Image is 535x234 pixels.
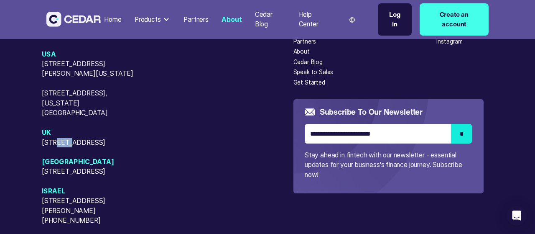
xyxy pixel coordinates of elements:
a: Create an account [420,3,489,36]
a: Partners [293,37,316,46]
a: About [293,47,310,56]
a: Log in [378,3,412,36]
a: Help Center [296,5,335,33]
a: Cedar Blog [293,58,323,67]
a: Instagram [436,37,462,46]
a: Cedar Blog [252,5,289,33]
div: Partners [183,15,209,25]
span: [GEOGRAPHIC_DATA] [42,157,144,167]
div: Products [131,11,174,28]
div: Cedar Blog [255,10,286,29]
div: Log in [386,10,403,29]
div: Home [104,15,121,25]
a: Partners [181,10,212,29]
span: UK [42,128,144,137]
span: USA [42,49,144,59]
a: Home [101,10,125,29]
div: Products [135,15,161,25]
h5: Subscribe to our newsletter [320,106,423,117]
a: Speak to Sales [293,68,334,77]
span: Israel [42,186,144,196]
span: [STREET_ADDRESS][PERSON_NAME][US_STATE] [42,59,144,79]
span: [STREET_ADDRESS][PERSON_NAME][PHONE_NUMBER] [42,196,144,225]
form: Email Form [305,106,472,180]
span: [STREET_ADDRESS], [US_STATE][GEOGRAPHIC_DATA] [42,88,144,118]
div: Open Intercom Messenger [507,206,527,226]
a: About [218,10,245,29]
p: Stay ahead in fintech with our newsletter - essential updates for your business's finance journey... [305,150,472,180]
div: Help Center [299,10,331,29]
a: Get Started [293,78,325,87]
span: [STREET_ADDRESS] [42,138,144,147]
span: [STREET_ADDRESS] [42,167,144,176]
div: About [222,15,242,25]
